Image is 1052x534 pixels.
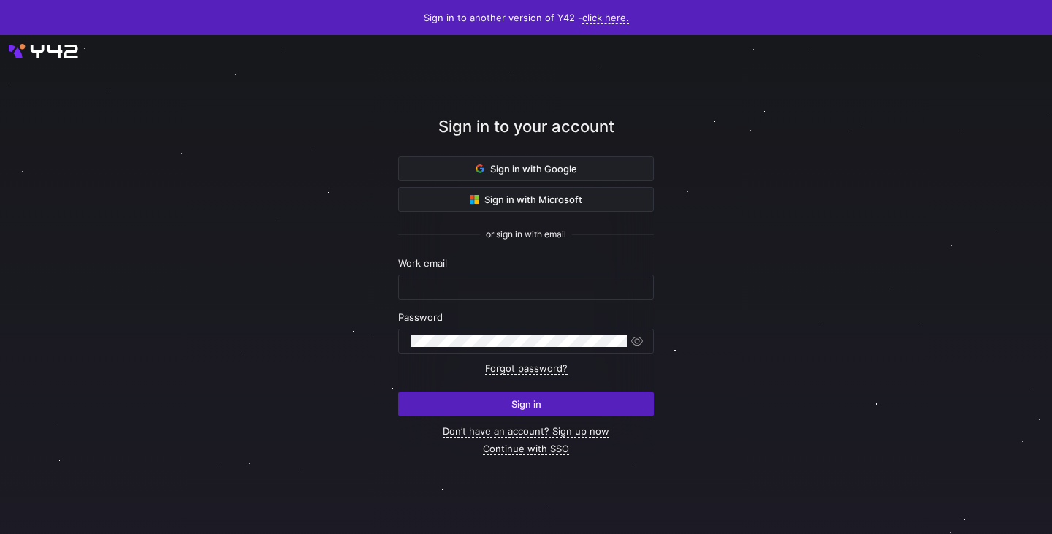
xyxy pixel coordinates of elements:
[398,392,654,416] button: Sign in
[398,311,443,323] span: Password
[398,187,654,212] button: Sign in with Microsoft
[486,229,566,240] span: or sign in with email
[398,115,654,156] div: Sign in to your account
[443,425,609,438] a: Don’t have an account? Sign up now
[483,443,569,455] a: Continue with SSO
[511,398,541,410] span: Sign in
[398,257,447,269] span: Work email
[485,362,568,375] a: Forgot password?
[582,12,629,24] a: click here.
[470,194,582,205] span: Sign in with Microsoft
[398,156,654,181] button: Sign in with Google
[476,163,577,175] span: Sign in with Google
